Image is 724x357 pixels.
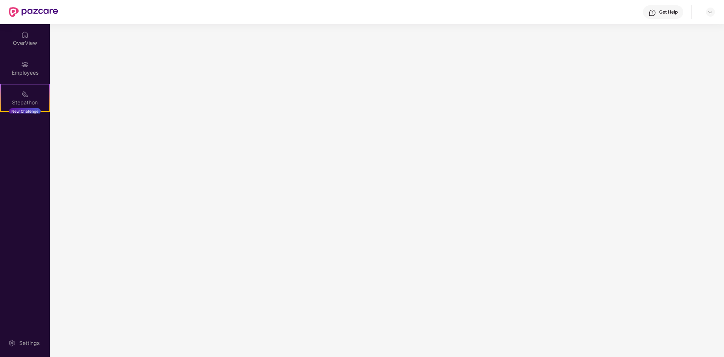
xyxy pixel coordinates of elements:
img: svg+xml;base64,PHN2ZyB4bWxucz0iaHR0cDovL3d3dy53My5vcmcvMjAwMC9zdmciIHdpZHRoPSIyMSIgaGVpZ2h0PSIyMC... [21,90,29,98]
img: svg+xml;base64,PHN2ZyBpZD0iU2V0dGluZy0yMHgyMCIgeG1sbnM9Imh0dHA6Ly93d3cudzMub3JnLzIwMDAvc3ZnIiB3aW... [8,339,15,347]
img: svg+xml;base64,PHN2ZyBpZD0iSGVscC0zMngzMiIgeG1sbnM9Imh0dHA6Ly93d3cudzMub3JnLzIwMDAvc3ZnIiB3aWR0aD... [649,9,656,17]
div: Stepathon [1,99,49,106]
img: svg+xml;base64,PHN2ZyBpZD0iRHJvcGRvd24tMzJ4MzIiIHhtbG5zPSJodHRwOi8vd3d3LnczLm9yZy8yMDAwL3N2ZyIgd2... [707,9,713,15]
div: New Challenge [9,108,41,114]
div: Get Help [659,9,678,15]
img: svg+xml;base64,PHN2ZyBpZD0iRW1wbG95ZWVzIiB4bWxucz0iaHR0cDovL3d3dy53My5vcmcvMjAwMC9zdmciIHdpZHRoPS... [21,61,29,68]
div: Settings [17,339,42,347]
img: New Pazcare Logo [9,7,58,17]
img: svg+xml;base64,PHN2ZyBpZD0iSG9tZSIgeG1sbnM9Imh0dHA6Ly93d3cudzMub3JnLzIwMDAvc3ZnIiB3aWR0aD0iMjAiIG... [21,31,29,38]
